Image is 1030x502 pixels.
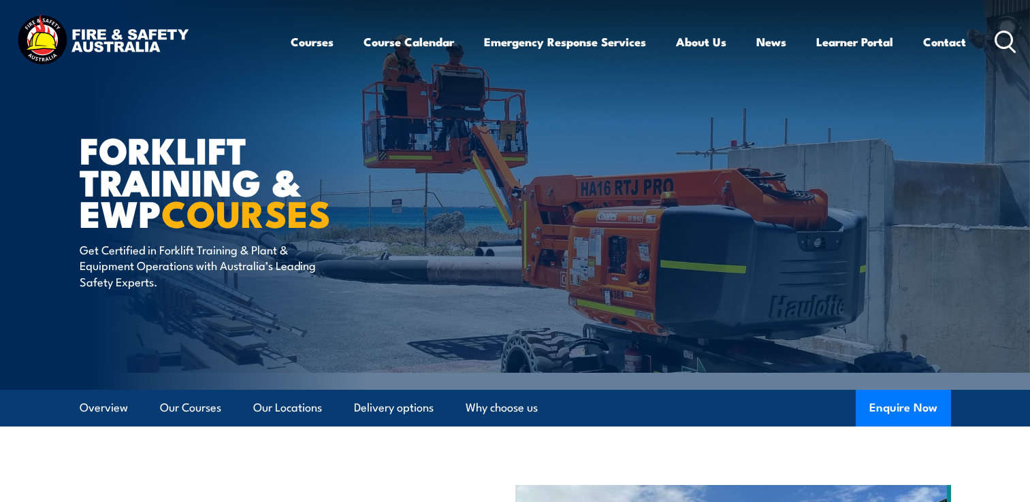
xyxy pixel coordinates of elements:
[80,133,416,229] h1: Forklift Training & EWP
[160,390,221,426] a: Our Courses
[816,24,893,60] a: Learner Portal
[80,241,328,289] p: Get Certified in Forklift Training & Plant & Equipment Operations with Australia’s Leading Safety...
[856,390,951,426] button: Enquire Now
[484,24,646,60] a: Emergency Response Services
[364,24,454,60] a: Course Calendar
[253,390,322,426] a: Our Locations
[80,390,128,426] a: Overview
[466,390,538,426] a: Why choose us
[923,24,966,60] a: Contact
[161,184,331,240] strong: COURSES
[354,390,434,426] a: Delivery options
[676,24,726,60] a: About Us
[756,24,786,60] a: News
[291,24,334,60] a: Courses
